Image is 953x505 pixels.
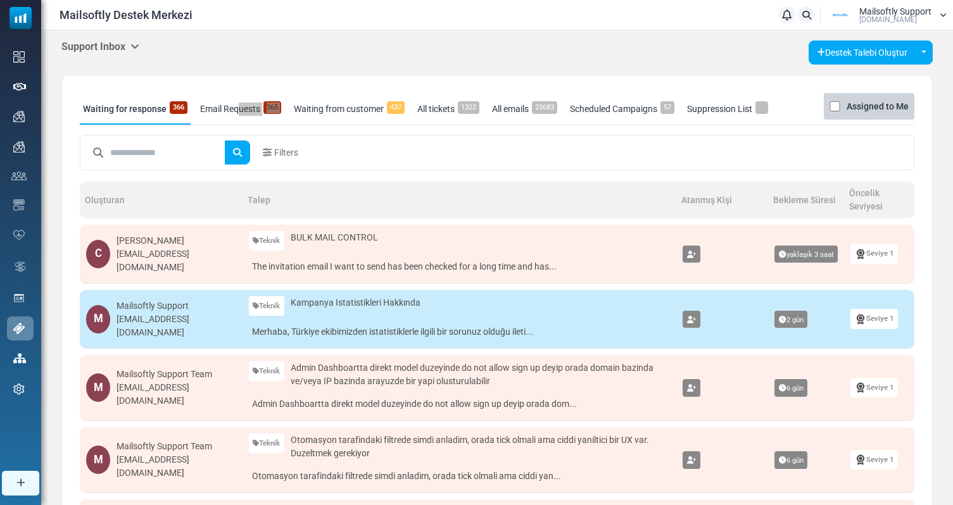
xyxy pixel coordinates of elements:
[249,257,670,277] a: The invitation email I want to send has been checked for a long time and has...
[80,93,191,125] a: Waiting for response366
[274,146,298,159] span: Filters
[291,433,670,460] span: Otomasyon tarafindaki filtrede simdi anladim, orada tick olmali ama ciddi yaniltici bir UX var. D...
[117,313,236,339] div: [EMAIL_ADDRESS][DOMAIN_NAME]
[660,101,674,114] span: 57
[387,101,405,114] span: 437
[86,240,110,268] div: C
[824,6,856,25] img: User Logo
[117,381,236,408] div: [EMAIL_ADDRESS][DOMAIN_NAME]
[13,292,25,304] img: landing_pages.svg
[13,199,25,211] img: email-templates-icon.svg
[414,93,483,125] a: All tickets1322
[86,446,110,474] div: M
[774,451,808,469] span: 6 gün
[170,101,187,114] span: 366
[684,93,771,125] a: Suppression List
[847,99,909,114] label: Assigned to Me
[291,231,378,244] span: BULK MAIL CONTROL
[567,93,678,125] a: Scheduled Campaigns57
[249,322,670,342] a: Merhaba, Türkiye ekibimizden istatistiklerle ilgili bir sorunuz olduğu ileti...
[61,41,139,53] h5: Support Inbox
[532,101,557,114] span: 23683
[249,433,285,453] a: Teknik
[291,361,670,388] span: Admin Dashboartta direkt model duzeyinde do not allow sign up deyip orada domain bazinda ve/veya ...
[249,361,285,381] a: Teknik
[243,182,676,218] th: Talep
[774,379,808,397] span: 6 gün
[86,305,110,334] div: M
[859,7,931,16] span: Mailsoftly Support
[11,171,27,180] img: contacts-icon.svg
[850,450,898,470] a: Seviye 1
[768,182,845,218] th: Bekleme Süresi
[13,259,27,274] img: workflow.svg
[117,247,236,274] div: [EMAIL_ADDRESS][DOMAIN_NAME]
[676,182,768,218] th: Atanmış Kişi
[249,231,285,251] a: Teknik
[458,101,479,114] span: 1322
[13,383,25,395] img: settings-icon.svg
[809,41,916,65] a: Destek Talebi Oluştur
[13,141,25,153] img: campaigns-icon.png
[291,93,408,125] a: Waiting from customer437
[774,246,838,263] span: yaklaşık 3 saat
[249,394,670,414] a: Admin Dashboartta direkt model duzeyinde do not allow sign up deyip orada dom...
[249,296,285,316] a: Teknik
[489,93,560,125] a: All emails23683
[117,453,236,480] div: [EMAIL_ADDRESS][DOMAIN_NAME]
[850,378,898,397] a: Seviye 1
[850,309,898,328] a: Seviye 1
[13,230,25,240] img: domain-health-icon.svg
[13,111,25,122] img: campaigns-icon.png
[80,182,243,218] th: Oluşturan
[774,311,808,328] span: 2 gün
[117,440,236,453] div: Mailsoftly Support Team
[86,373,110,402] div: M
[13,51,25,63] img: dashboard-icon.svg
[249,466,670,486] a: Otomasyon tarafindaki filtrede simdi anladim, orada tick olmali ama ciddi yan...
[13,323,25,334] img: support-icon-active.svg
[117,299,236,313] div: Mailsoftly Support
[117,368,236,381] div: Mailsoftly Support Team
[291,296,420,309] span: Kampanya Istatistikleri Hakkında
[824,6,947,25] a: User Logo Mailsoftly Support [DOMAIN_NAME]
[60,6,192,23] span: Mailsoftly Destek Merkezi
[263,101,281,114] span: 365
[197,93,284,125] a: Email Requests365
[9,7,32,29] img: mailsoftly_icon_blue_white.svg
[844,182,914,218] th: Öncelik Seviyesi
[850,244,898,263] a: Seviye 1
[859,16,917,23] span: [DOMAIN_NAME]
[117,234,236,247] div: [PERSON_NAME]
